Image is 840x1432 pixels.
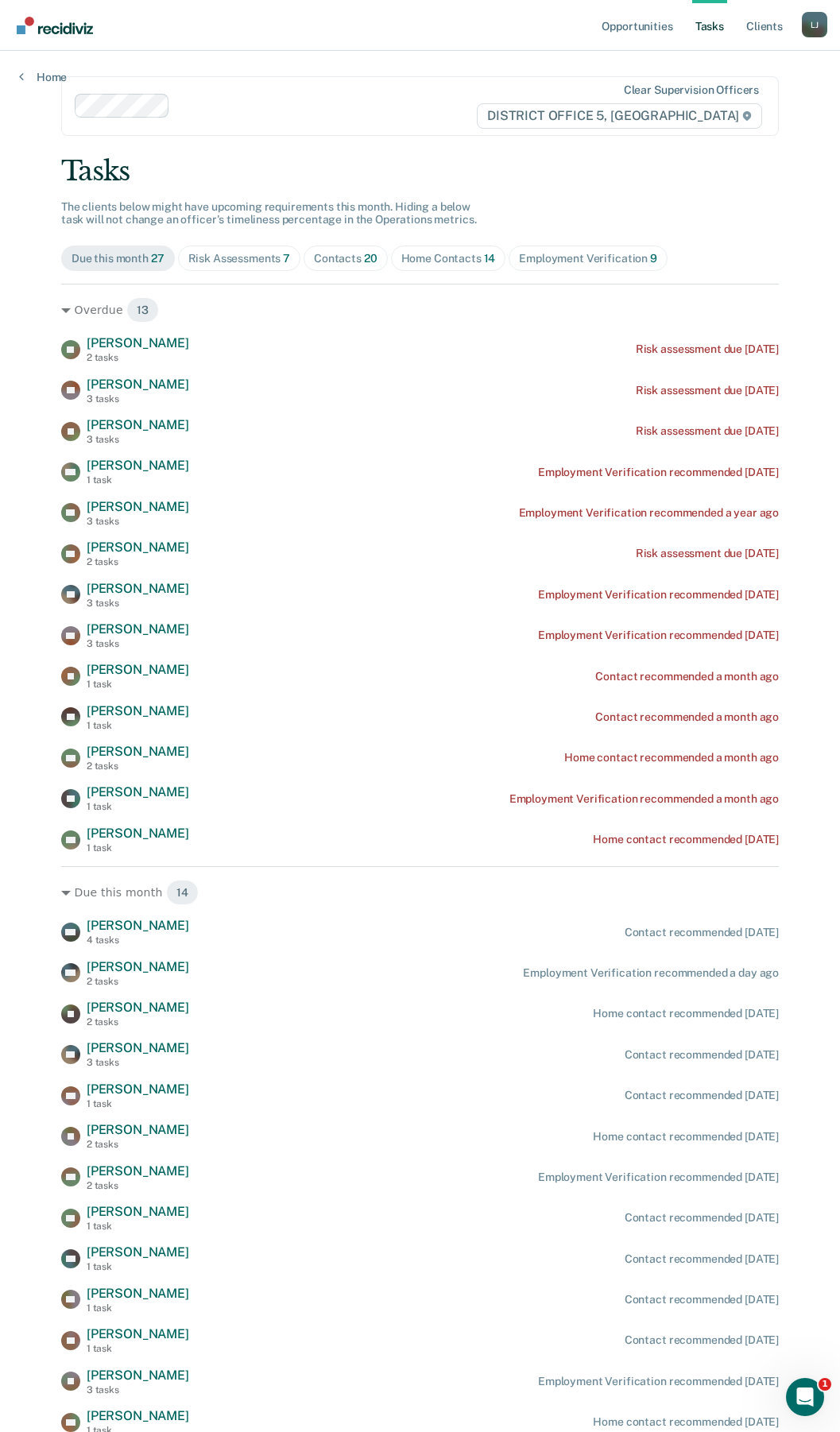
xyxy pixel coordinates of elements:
[593,1415,779,1429] div: Home contact recommended [DATE]
[87,976,189,987] div: 2 tasks
[87,638,189,649] div: 3 tasks
[87,1000,189,1015] span: [PERSON_NAME]
[19,70,67,84] a: Home
[87,935,189,946] div: 4 tasks
[87,516,189,527] div: 3 tasks
[87,720,189,731] div: 1 task
[87,784,189,799] span: [PERSON_NAME]
[786,1378,824,1416] iframe: Intercom live chat
[538,1171,779,1184] div: Employment Verification recommended [DATE]
[87,826,189,841] span: [PERSON_NAME]
[87,352,189,363] div: 2 tasks
[802,12,827,37] div: L J
[87,377,189,392] span: [PERSON_NAME]
[401,252,496,265] div: Home Contacts
[87,1326,189,1341] span: [PERSON_NAME]
[87,679,189,690] div: 1 task
[87,556,189,567] div: 2 tasks
[87,335,189,350] span: [PERSON_NAME]
[166,880,199,905] span: 14
[538,1375,779,1388] div: Employment Verification recommended [DATE]
[625,1211,779,1225] div: Contact recommended [DATE]
[484,252,496,265] span: 14
[87,1204,189,1219] span: [PERSON_NAME]
[87,474,189,486] div: 1 task
[87,1057,189,1068] div: 3 tasks
[87,1016,189,1028] div: 2 tasks
[538,629,779,642] div: Employment Verification recommended [DATE]
[87,1139,189,1150] div: 2 tasks
[538,466,779,479] div: Employment Verification recommended [DATE]
[126,297,159,323] span: 13
[61,880,779,905] div: Due this month 14
[61,297,779,323] div: Overdue 13
[314,252,377,265] div: Contacts
[87,540,189,555] span: [PERSON_NAME]
[519,506,780,520] div: Employment Verification recommended a year ago
[625,1048,779,1062] div: Contact recommended [DATE]
[87,393,189,404] div: 3 tasks
[538,588,779,602] div: Employment Verification recommended [DATE]
[523,966,779,980] div: Employment Verification recommended a day ago
[87,581,189,596] span: [PERSON_NAME]
[87,1343,189,1354] div: 1 task
[87,598,189,609] div: 3 tasks
[87,621,189,637] span: [PERSON_NAME]
[595,710,779,724] div: Contact recommended a month ago
[188,252,291,265] div: Risk Assessments
[87,1368,189,1383] span: [PERSON_NAME]
[87,1163,189,1178] span: [PERSON_NAME]
[564,751,779,764] div: Home contact recommended a month ago
[593,833,779,846] div: Home contact recommended [DATE]
[625,926,779,939] div: Contact recommended [DATE]
[87,918,189,933] span: [PERSON_NAME]
[87,1098,189,1109] div: 1 task
[61,200,477,226] span: The clients below might have upcoming requirements this month. Hiding a below task will not chang...
[87,1082,189,1097] span: [PERSON_NAME]
[636,547,779,560] div: Risk assessment due [DATE]
[17,17,93,34] img: Recidiviz
[87,417,189,432] span: [PERSON_NAME]
[72,252,165,265] div: Due this month
[636,384,779,397] div: Risk assessment due [DATE]
[87,1221,189,1232] div: 1 task
[625,1252,779,1266] div: Contact recommended [DATE]
[519,252,657,265] div: Employment Verification
[87,1244,189,1260] span: [PERSON_NAME]
[87,434,189,445] div: 3 tasks
[87,959,189,974] span: [PERSON_NAME]
[625,1089,779,1102] div: Contact recommended [DATE]
[802,12,827,37] button: Profile dropdown button
[87,1261,189,1272] div: 1 task
[87,1286,189,1301] span: [PERSON_NAME]
[87,1040,189,1055] span: [PERSON_NAME]
[593,1007,779,1020] div: Home contact recommended [DATE]
[650,252,657,265] span: 9
[87,1180,189,1191] div: 2 tasks
[61,155,779,188] div: Tasks
[87,1122,189,1137] span: [PERSON_NAME]
[87,761,189,772] div: 2 tasks
[509,792,779,806] div: Employment Verification recommended a month ago
[636,424,779,438] div: Risk assessment due [DATE]
[636,343,779,356] div: Risk assessment due [DATE]
[364,252,377,265] span: 20
[87,499,189,514] span: [PERSON_NAME]
[87,1408,189,1423] span: [PERSON_NAME]
[87,842,189,853] div: 1 task
[87,1384,189,1395] div: 3 tasks
[625,1333,779,1347] div: Contact recommended [DATE]
[87,458,189,473] span: [PERSON_NAME]
[151,252,165,265] span: 27
[624,83,759,97] div: Clear supervision officers
[87,801,189,812] div: 1 task
[477,103,762,129] span: DISTRICT OFFICE 5, [GEOGRAPHIC_DATA]
[87,1302,189,1314] div: 1 task
[283,252,290,265] span: 7
[593,1130,779,1144] div: Home contact recommended [DATE]
[87,703,189,718] span: [PERSON_NAME]
[87,662,189,677] span: [PERSON_NAME]
[595,670,779,683] div: Contact recommended a month ago
[87,744,189,759] span: [PERSON_NAME]
[819,1378,831,1391] span: 1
